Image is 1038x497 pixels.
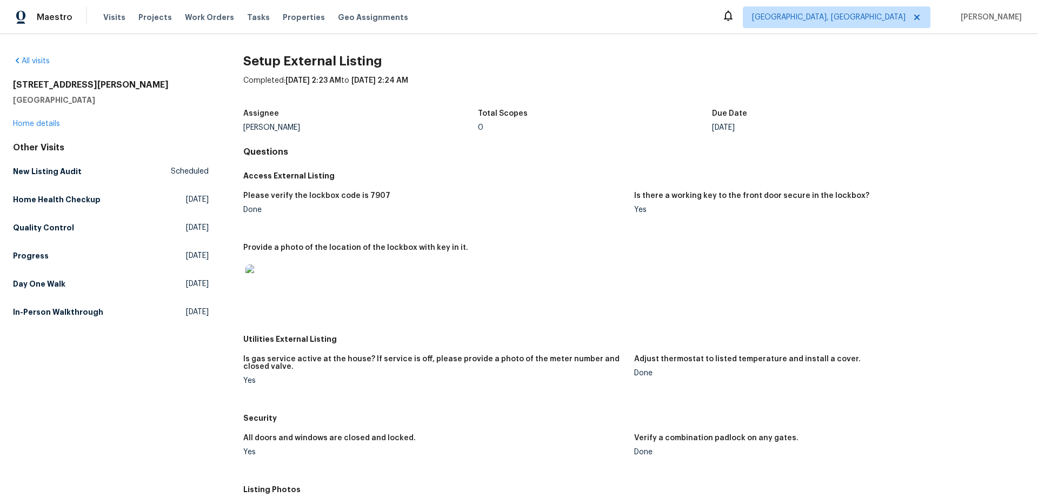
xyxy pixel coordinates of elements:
[186,250,209,261] span: [DATE]
[13,194,101,205] h5: Home Health Checkup
[243,110,279,117] h5: Assignee
[13,166,82,177] h5: New Listing Audit
[243,170,1025,181] h5: Access External Listing
[243,413,1025,423] h5: Security
[243,206,626,214] div: Done
[13,190,209,209] a: Home Health Checkup[DATE]
[338,12,408,23] span: Geo Assignments
[243,334,1025,344] h5: Utilities External Listing
[956,12,1022,23] span: [PERSON_NAME]
[634,369,1016,377] div: Done
[634,434,799,442] h5: Verify a combination padlock on any gates.
[243,355,626,370] h5: Is gas service active at the house? If service is off, please provide a photo of the meter number...
[13,95,209,105] h5: [GEOGRAPHIC_DATA]
[13,218,209,237] a: Quality Control[DATE]
[13,279,65,289] h5: Day One Walk
[243,147,1025,157] h4: Questions
[243,434,416,442] h5: All doors and windows are closed and locked.
[351,77,408,84] span: [DATE] 2:24 AM
[243,377,626,385] div: Yes
[243,244,468,251] h5: Provide a photo of the location of the lockbox with key in it.
[186,307,209,317] span: [DATE]
[247,14,270,21] span: Tasks
[103,12,125,23] span: Visits
[186,194,209,205] span: [DATE]
[186,222,209,233] span: [DATE]
[243,448,626,456] div: Yes
[13,120,60,128] a: Home details
[171,166,209,177] span: Scheduled
[186,279,209,289] span: [DATE]
[13,162,209,181] a: New Listing AuditScheduled
[634,206,1016,214] div: Yes
[13,274,209,294] a: Day One Walk[DATE]
[13,307,103,317] h5: In-Person Walkthrough
[243,75,1025,103] div: Completed: to
[752,12,906,23] span: [GEOGRAPHIC_DATA], [GEOGRAPHIC_DATA]
[243,192,390,200] h5: Please verify the lockbox code is 7907
[712,110,747,117] h5: Due Date
[283,12,325,23] span: Properties
[13,142,209,153] div: Other Visits
[243,124,478,131] div: [PERSON_NAME]
[634,448,1016,456] div: Done
[13,222,74,233] h5: Quality Control
[634,192,869,200] h5: Is there a working key to the front door secure in the lockbox?
[478,110,528,117] h5: Total Scopes
[634,355,861,363] h5: Adjust thermostat to listed temperature and install a cover.
[37,12,72,23] span: Maestro
[13,57,50,65] a: All visits
[712,124,947,131] div: [DATE]
[138,12,172,23] span: Projects
[13,302,209,322] a: In-Person Walkthrough[DATE]
[13,246,209,266] a: Progress[DATE]
[243,484,1025,495] h5: Listing Photos
[185,12,234,23] span: Work Orders
[285,77,341,84] span: [DATE] 2:23 AM
[478,124,713,131] div: 0
[243,56,1025,67] h2: Setup External Listing
[13,79,209,90] h2: [STREET_ADDRESS][PERSON_NAME]
[13,250,49,261] h5: Progress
